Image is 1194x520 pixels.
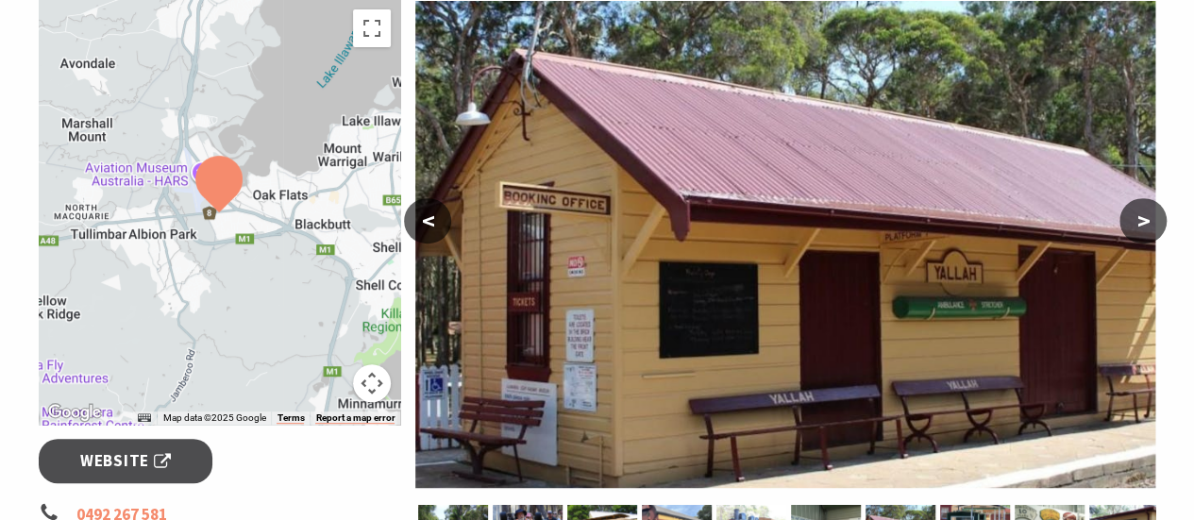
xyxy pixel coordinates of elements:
a: Open this area in Google Maps (opens a new window) [43,400,106,425]
span: Website [80,448,171,474]
button: < [404,198,451,243]
a: Report a map error [315,412,395,424]
img: Google [43,400,106,425]
a: Website [39,439,213,483]
button: Keyboard shortcuts [138,411,151,425]
button: Map camera controls [353,364,391,402]
img: Otford Signal Box [415,1,1155,488]
button: > [1119,198,1167,243]
span: Map data ©2025 Google [162,412,265,423]
button: Toggle fullscreen view [353,9,391,47]
a: Terms (opens in new tab) [277,412,304,424]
